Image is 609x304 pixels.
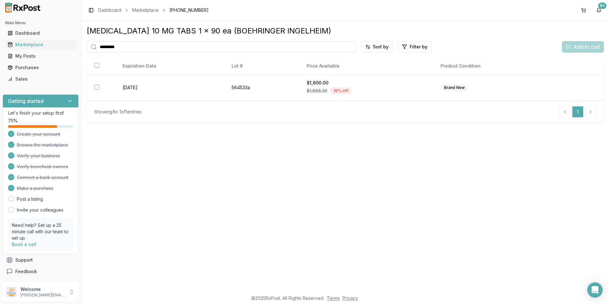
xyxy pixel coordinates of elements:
div: 15 % off [330,87,352,94]
p: Need help? Set up a 25 minute call with our team to set up. [12,222,69,241]
button: Sales [3,74,79,84]
th: Product Condition [433,58,556,75]
span: 75 % [8,118,18,124]
button: My Posts [3,51,79,61]
span: Sort by [373,44,389,50]
span: Feedback [15,268,37,275]
button: 9+ [594,5,604,15]
a: My Posts [5,50,76,62]
button: Support [3,254,79,266]
a: Purchases [5,62,76,73]
span: Create your account [17,131,60,137]
a: Marketplace [5,39,76,50]
button: Marketplace [3,40,79,50]
button: Filter by [398,41,432,53]
p: Let's finish your setup first! [8,110,73,116]
div: 9+ [598,3,606,9]
th: Lot # [224,58,299,75]
a: 1 [572,106,584,118]
a: Dashboard [98,7,121,13]
p: [PERSON_NAME][EMAIL_ADDRESS][DOMAIN_NAME] [20,293,65,298]
nav: breadcrumb [98,7,209,13]
span: Connect a bank account [17,174,68,181]
span: [PHONE_NUMBER] [169,7,209,13]
span: Verify your business [17,153,60,159]
a: Dashboard [5,27,76,39]
span: Verify beneficial owners [17,163,68,170]
div: Brand New [441,84,468,91]
button: Feedback [3,266,79,277]
img: User avatar [6,287,17,297]
a: Book a call [12,242,36,247]
nav: pagination [559,106,596,118]
button: Sort by [361,41,393,53]
span: Filter by [410,44,427,50]
div: [MEDICAL_DATA] 10 MG TABS 1 x 90 ea (BOEHRINGER INGELHEIM) [87,26,604,36]
a: Marketplace [132,7,159,13]
span: Browse the marketplace [17,142,68,148]
h3: Getting started [8,97,44,105]
a: Terms [327,295,340,301]
div: $1,600.00 [307,80,425,86]
td: 564533a [224,75,299,101]
div: My Posts [8,53,74,59]
button: Dashboard [3,28,79,38]
a: Post a listing [17,196,43,202]
img: RxPost Logo [3,3,43,13]
div: Marketplace [8,41,74,48]
td: [DATE] [115,75,224,101]
a: Privacy [342,295,358,301]
div: Showing 1 to 1 of 1 entries [94,109,141,115]
p: Welcome [20,286,65,293]
div: Open Intercom Messenger [587,282,603,298]
a: Sales [5,73,76,85]
span: $1,888.30 [307,88,327,94]
div: Dashboard [8,30,74,36]
div: Sales [8,76,74,82]
h2: Main Menu [5,20,76,25]
th: Price Available [299,58,433,75]
a: Invite your colleagues [17,207,63,213]
span: Make a purchase [17,185,54,192]
button: Purchases [3,62,79,73]
th: Expiration Date [115,58,224,75]
div: Purchases [8,64,74,71]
